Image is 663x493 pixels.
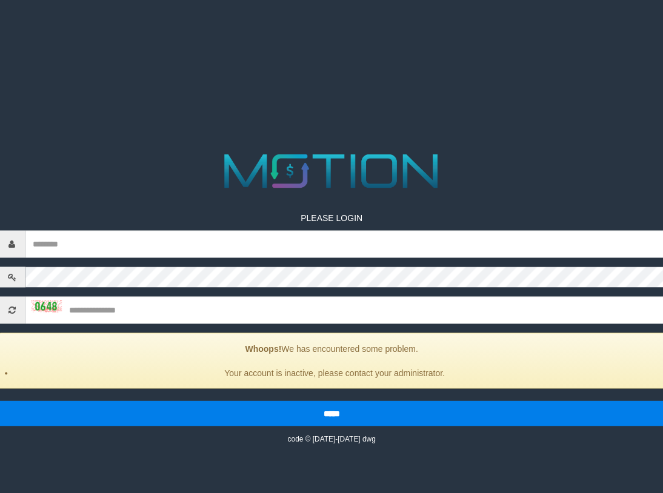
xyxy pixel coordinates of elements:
img: MOTION_logo.png [215,148,448,194]
img: captcha [32,300,62,312]
small: code © [DATE]-[DATE] dwg [287,434,375,443]
strong: Whoops! [245,343,281,353]
li: Your account is inactive, please contact your administrator. [14,366,655,379]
